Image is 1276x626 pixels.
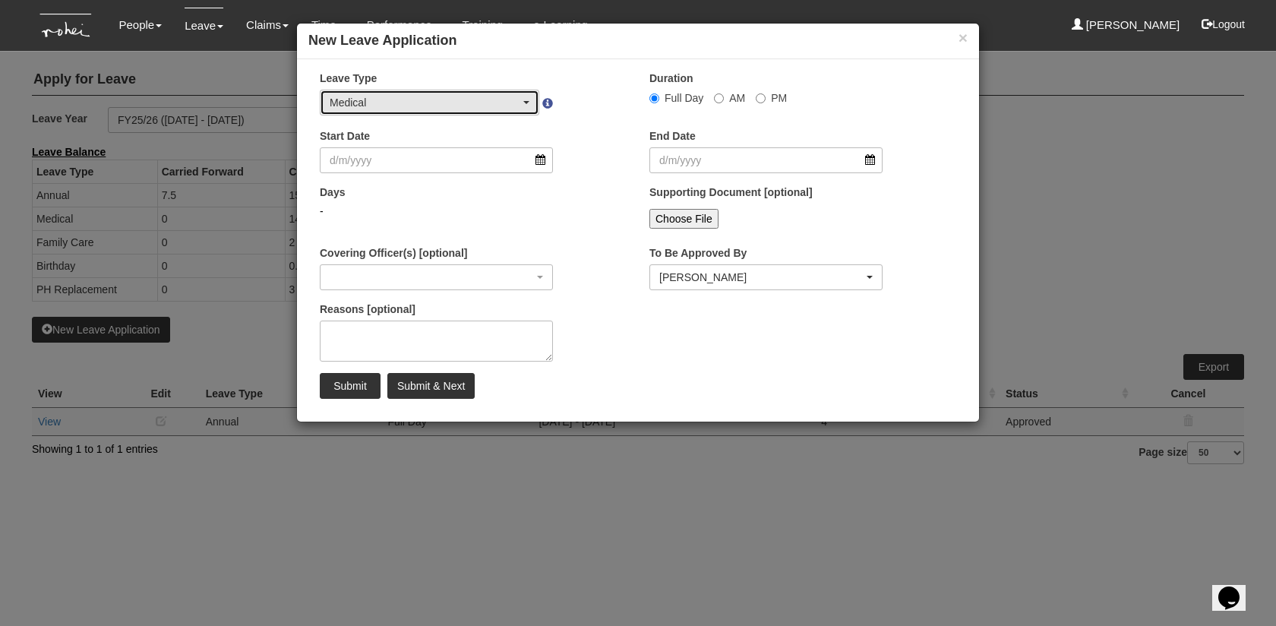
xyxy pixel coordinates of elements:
label: Supporting Document [optional] [649,185,813,200]
span: AM [729,92,745,104]
span: PM [771,92,787,104]
div: Medical [330,95,520,110]
label: To Be Approved By [649,245,747,261]
button: Royston Choo [649,264,883,290]
input: Submit [320,373,381,399]
input: Choose File [649,209,719,229]
iframe: chat widget [1212,565,1261,611]
button: × [959,30,968,46]
label: Covering Officer(s) [optional] [320,245,467,261]
label: Reasons [optional] [320,302,415,317]
div: [PERSON_NAME] [659,270,864,285]
label: Duration [649,71,693,86]
button: Medical [320,90,539,115]
label: Days [320,185,345,200]
div: - [320,204,553,219]
label: Start Date [320,128,370,144]
input: d/m/yyyy [649,147,883,173]
input: d/m/yyyy [320,147,553,173]
input: Submit & Next [387,373,475,399]
label: Leave Type [320,71,377,86]
span: Full Day [665,92,703,104]
b: New Leave Application [308,33,456,48]
label: End Date [649,128,696,144]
